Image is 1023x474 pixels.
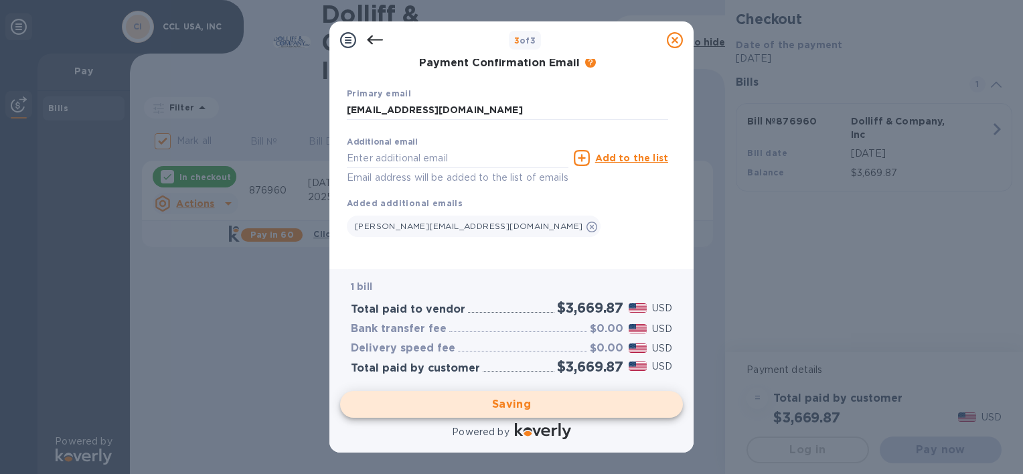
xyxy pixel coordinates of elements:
[629,303,647,313] img: USD
[557,358,623,375] h2: $3,669.87
[515,423,571,439] img: Logo
[347,170,568,185] p: Email address will be added to the list of emails
[347,148,568,168] input: Enter additional email
[351,281,372,292] b: 1 bill
[347,100,668,121] input: Enter your primary name
[351,362,480,375] h3: Total paid by customer
[652,301,672,315] p: USD
[629,362,647,371] img: USD
[652,322,672,336] p: USD
[351,342,455,355] h3: Delivery speed fee
[629,324,647,333] img: USD
[557,299,623,316] h2: $3,669.87
[514,35,536,46] b: of 3
[590,342,623,355] h3: $0.00
[347,88,411,98] b: Primary email
[652,360,672,374] p: USD
[419,57,580,70] h3: Payment Confirmation Email
[590,323,623,335] h3: $0.00
[347,216,601,237] div: [PERSON_NAME][EMAIL_ADDRESS][DOMAIN_NAME]
[652,341,672,355] p: USD
[351,323,447,335] h3: Bank transfer fee
[351,303,465,316] h3: Total paid to vendor
[629,343,647,353] img: USD
[355,221,582,231] span: [PERSON_NAME][EMAIL_ADDRESS][DOMAIN_NAME]
[595,153,668,163] u: Add to the list
[514,35,520,46] span: 3
[347,198,463,208] b: Added additional emails
[347,139,418,147] label: Additional email
[452,425,509,439] p: Powered by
